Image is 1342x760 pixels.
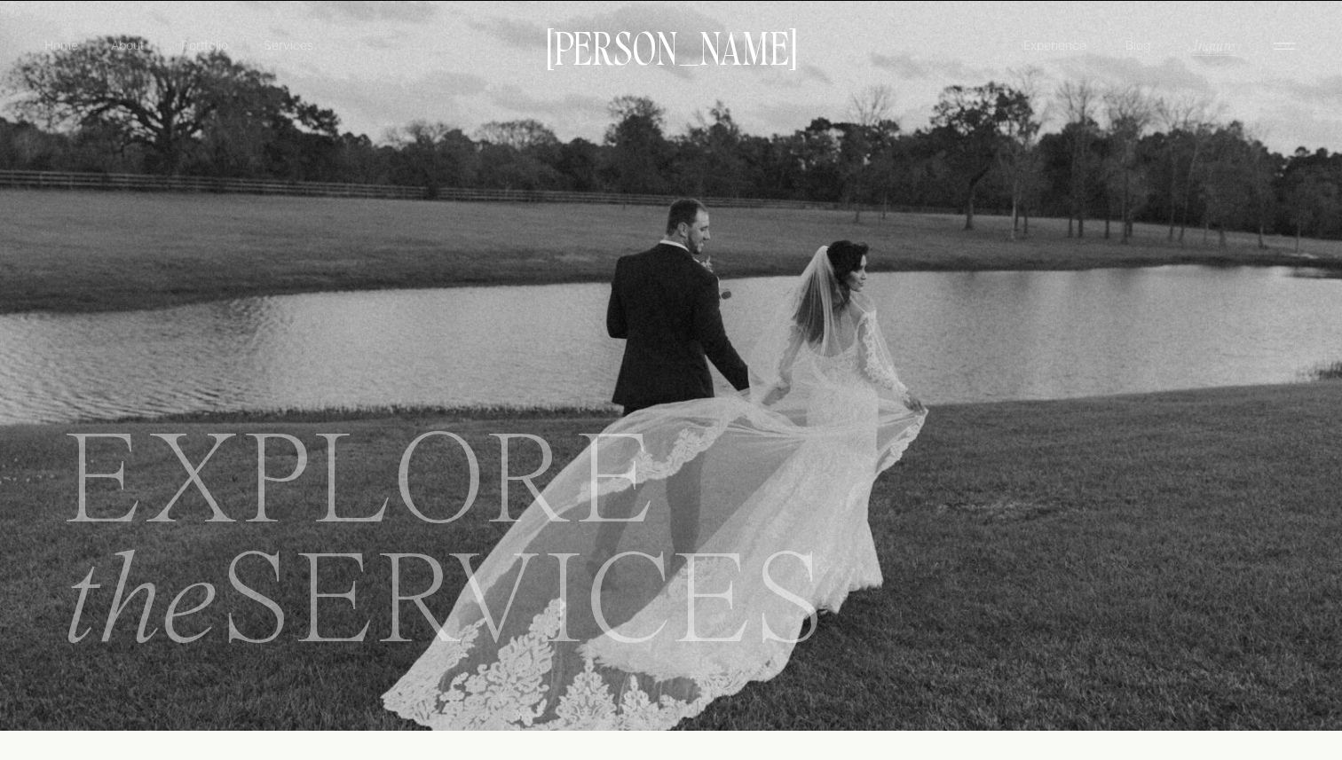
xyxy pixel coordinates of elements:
a: About [107,35,147,53]
h1: EXPLORE SERVICES [61,427,1155,690]
a: Portfolio [173,35,236,54]
a: [PERSON_NAME] [537,27,805,65]
a: Home [41,35,82,54]
a: Blog [1121,35,1155,53]
i: the [61,540,218,673]
a: Inquire [1191,35,1236,55]
a: Services [262,35,314,54]
a: Experience [1021,35,1089,54]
